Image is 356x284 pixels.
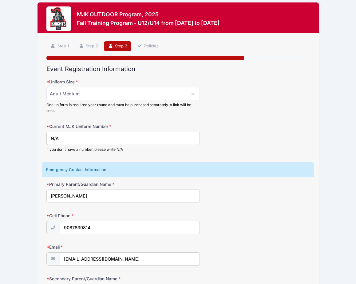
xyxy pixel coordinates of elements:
input: email@email.com [60,252,200,266]
h2: Event Registration Information [46,65,310,73]
label: Primary Parent/Guardian Name [46,181,134,187]
div: One uniform is required year round and must be purchased separately. A link will be sent. [46,102,200,113]
a: Step 2 [75,41,102,51]
h3: Fall Training Program - U12/U14 from [DATE] to [DATE] [77,20,220,26]
label: Email [46,244,134,250]
div: Emergency Contact Information [42,162,314,177]
a: Policies [133,41,163,51]
div: If you don't have a number, please write N/A [46,147,200,152]
label: Uniform Size [46,79,134,85]
h3: MJK OUTDOOR Program, 2025 [77,11,220,18]
input: (xxx) xxx-xxxx [60,221,200,234]
label: Secondary Parent/Guardian Name [46,276,134,282]
a: Step 1 [46,41,73,51]
label: Cell Phone [46,213,134,219]
label: Current MJK Uniform Number [46,123,134,130]
a: Step 3 [104,41,131,51]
